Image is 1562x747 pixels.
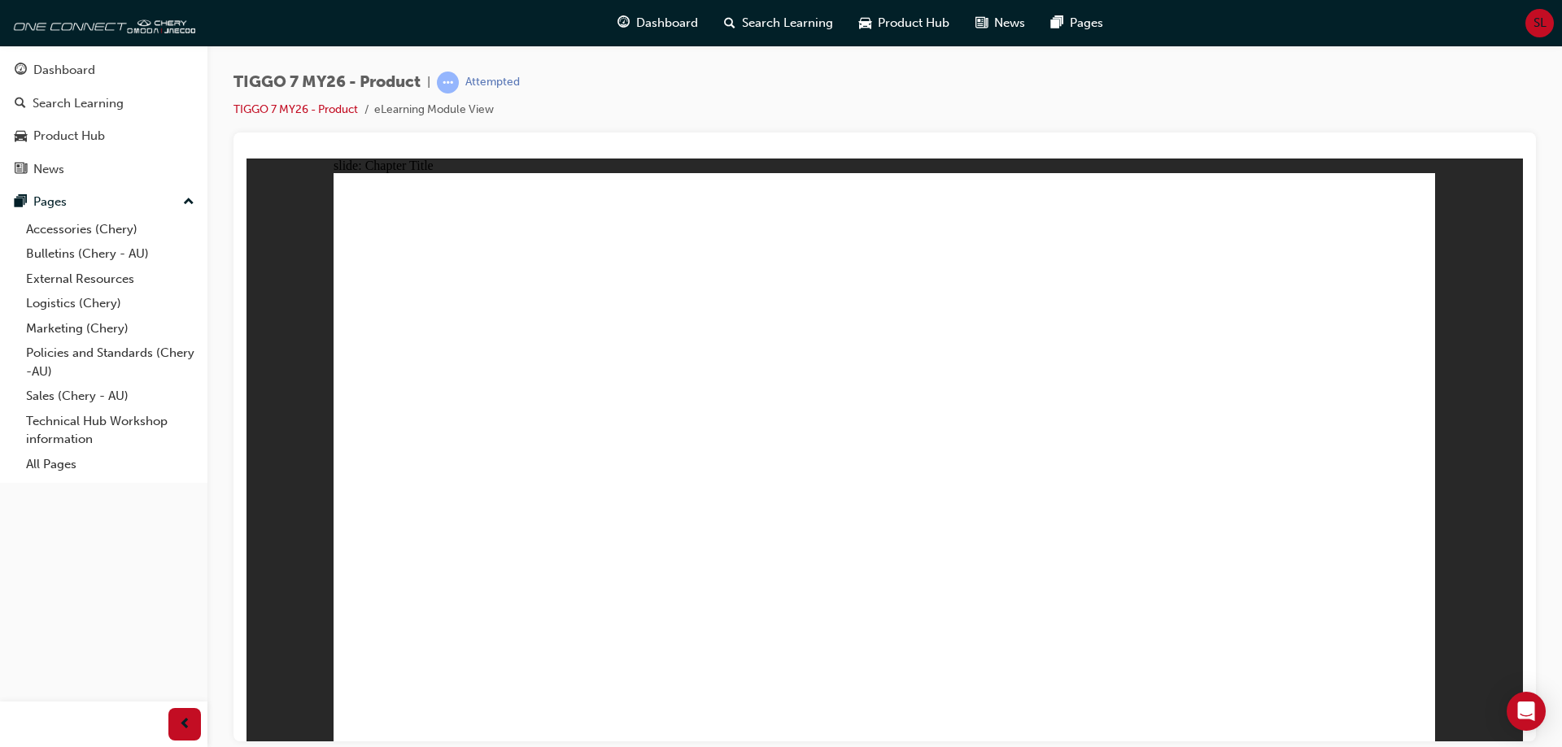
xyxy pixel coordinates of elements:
[7,154,201,185] a: News
[15,163,27,177] span: news-icon
[846,7,962,40] a: car-iconProduct Hub
[15,63,27,78] span: guage-icon
[20,316,201,341] a: Marketing (Chery)
[33,160,64,179] div: News
[1507,692,1546,731] div: Open Intercom Messenger
[20,217,201,242] a: Accessories (Chery)
[7,52,201,187] button: DashboardSearch LearningProduct HubNews
[7,187,201,217] button: Pages
[20,267,201,292] a: External Resources
[1038,7,1116,40] a: pages-iconPages
[20,241,201,267] a: Bulletins (Chery - AU)
[233,73,421,92] span: TIGGO 7 MY26 - Product
[617,13,630,33] span: guage-icon
[15,129,27,144] span: car-icon
[604,7,711,40] a: guage-iconDashboard
[20,341,201,384] a: Policies and Standards (Chery -AU)
[7,89,201,119] a: Search Learning
[975,13,988,33] span: news-icon
[1534,14,1547,33] span: SL
[20,452,201,477] a: All Pages
[742,14,833,33] span: Search Learning
[1070,14,1103,33] span: Pages
[179,714,191,735] span: prev-icon
[724,13,735,33] span: search-icon
[859,13,871,33] span: car-icon
[437,72,459,93] span: learningRecordVerb_ATTEMPT-icon
[636,14,698,33] span: Dashboard
[233,102,358,116] a: TIGGO 7 MY26 - Product
[20,384,201,409] a: Sales (Chery - AU)
[427,73,430,92] span: |
[8,7,195,39] img: oneconnect
[994,14,1025,33] span: News
[33,193,67,211] div: Pages
[33,61,95,80] div: Dashboard
[7,121,201,151] a: Product Hub
[1525,9,1554,37] button: SL
[183,192,194,213] span: up-icon
[7,55,201,85] a: Dashboard
[15,97,26,111] span: search-icon
[465,75,520,90] div: Attempted
[20,291,201,316] a: Logistics (Chery)
[962,7,1038,40] a: news-iconNews
[33,94,124,113] div: Search Learning
[20,409,201,452] a: Technical Hub Workshop information
[15,195,27,210] span: pages-icon
[374,101,494,119] li: eLearning Module View
[711,7,846,40] a: search-iconSearch Learning
[33,127,105,145] div: Product Hub
[878,14,949,33] span: Product Hub
[1051,13,1063,33] span: pages-icon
